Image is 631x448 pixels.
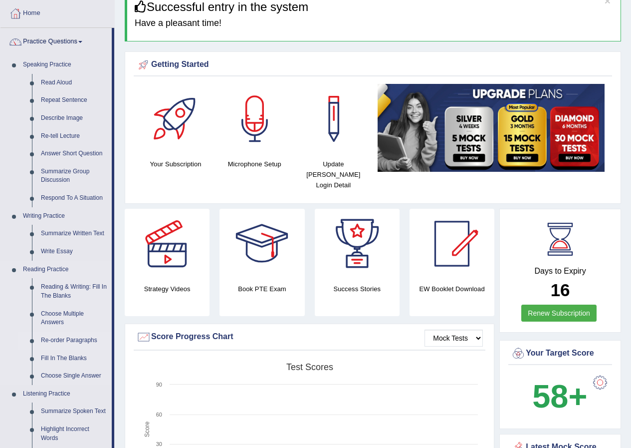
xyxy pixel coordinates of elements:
a: Summarize Written Text [36,225,112,243]
a: Re-order Paragraphs [36,332,112,350]
tspan: Score [144,422,151,438]
a: Speaking Practice [18,56,112,74]
a: Listening Practice [18,385,112,403]
h4: Your Subscription [141,159,210,169]
text: 30 [156,441,162,447]
h4: Book PTE Exam [219,284,304,294]
a: Describe Image [36,109,112,127]
a: Answer Short Question [36,145,112,163]
h3: Successful entry in the system [135,0,613,13]
h4: Success Stories [315,284,400,294]
img: small5.jpg [378,84,605,172]
a: Choose Multiple Answers [36,305,112,332]
a: Summarize Group Discussion [36,163,112,189]
a: Choose Single Answer [36,367,112,385]
div: Your Target Score [511,346,610,361]
div: Getting Started [136,57,610,72]
h4: Microphone Setup [220,159,289,169]
h4: Update [PERSON_NAME] Login Detail [299,159,368,190]
a: Fill In The Blanks [36,350,112,368]
a: Renew Subscription [521,305,597,322]
h4: EW Booklet Download [410,284,494,294]
a: Read Aloud [36,74,112,92]
a: Respond To A Situation [36,189,112,207]
h4: Strategy Videos [125,284,210,294]
text: 90 [156,382,162,388]
a: Highlight Incorrect Words [36,421,112,447]
h4: Days to Expiry [511,267,610,276]
a: Write Essay [36,243,112,261]
b: 16 [551,280,570,300]
a: Repeat Sentence [36,91,112,109]
h4: Have a pleasant time! [135,18,613,28]
a: Reading & Writing: Fill In The Blanks [36,278,112,305]
a: Summarize Spoken Text [36,403,112,421]
a: Reading Practice [18,261,112,279]
div: Score Progress Chart [136,330,483,345]
a: Practice Questions [0,28,112,53]
a: Re-tell Lecture [36,127,112,145]
a: Writing Practice [18,207,112,225]
text: 60 [156,412,162,418]
tspan: Test scores [286,362,333,372]
b: 58+ [532,378,587,415]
